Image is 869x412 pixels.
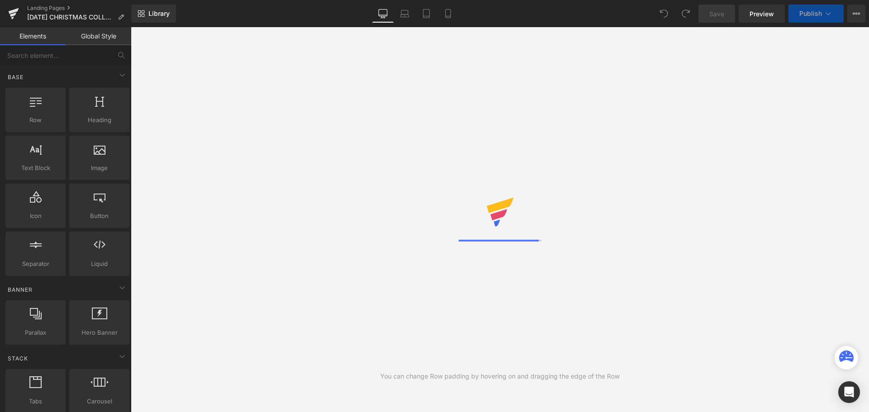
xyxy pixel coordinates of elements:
span: Save [709,9,724,19]
span: Row [8,115,63,125]
a: Preview [739,5,785,23]
span: Library [148,9,170,18]
span: [DATE] CHRISTMAS COLLECTION一覧 [27,14,114,21]
button: More [847,5,865,23]
span: Icon [8,211,63,221]
span: Banner [7,285,33,294]
div: Open Intercom Messenger [838,381,860,403]
span: Liquid [72,259,127,269]
span: Heading [72,115,127,125]
span: Carousel [72,397,127,406]
span: Image [72,163,127,173]
button: Undo [655,5,673,23]
span: Button [72,211,127,221]
span: Stack [7,354,29,363]
span: Preview [750,9,774,19]
button: Redo [677,5,695,23]
a: Mobile [437,5,459,23]
a: Laptop [394,5,415,23]
a: Landing Pages [27,5,131,12]
span: Tabs [8,397,63,406]
span: Text Block [8,163,63,173]
a: New Library [131,5,176,23]
button: Publish [788,5,844,23]
a: Desktop [372,5,394,23]
div: You can change Row padding by hovering on and dragging the edge of the Row [380,371,620,381]
span: Hero Banner [72,328,127,337]
span: Separator [8,259,63,269]
span: Publish [799,10,822,17]
span: Parallax [8,328,63,337]
a: Global Style [66,27,131,45]
a: Tablet [415,5,437,23]
span: Base [7,73,24,81]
